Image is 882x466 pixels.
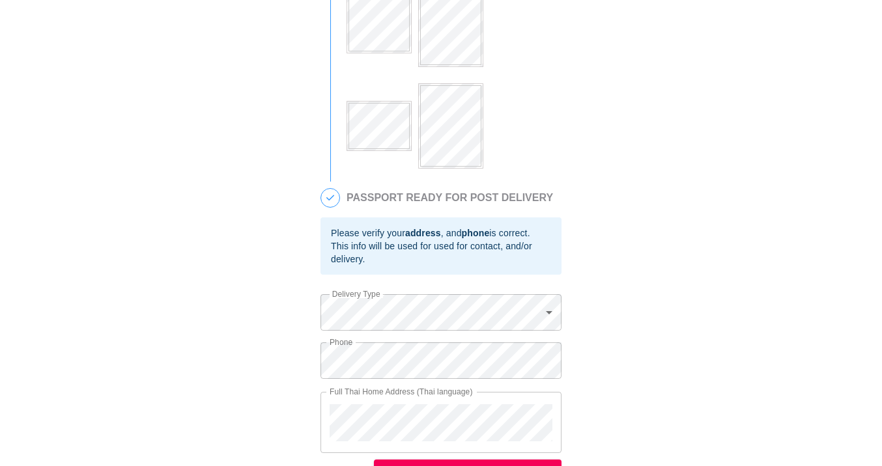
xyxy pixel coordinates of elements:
b: address [405,228,441,238]
h2: PASSPORT READY FOR POST DELIVERY [347,192,553,204]
div: Please verify your , and is correct. [331,226,551,240]
span: 5 [321,189,339,207]
div: This info will be used for used for contact, and/or delivery. [331,240,551,266]
b: phone [462,228,490,238]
